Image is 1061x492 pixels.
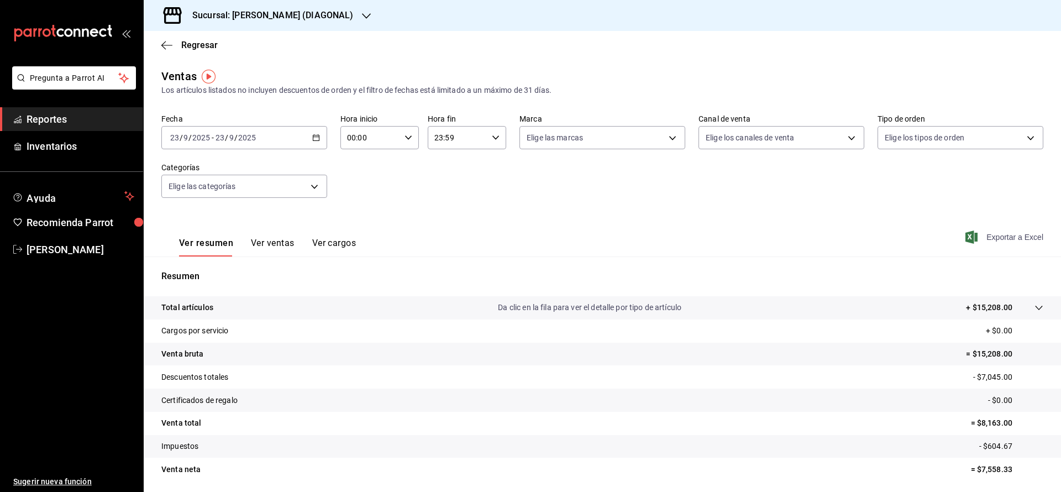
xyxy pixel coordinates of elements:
[161,441,198,452] p: Impuestos
[27,112,134,127] span: Reportes
[13,476,134,488] span: Sugerir nueva función
[27,242,134,257] span: [PERSON_NAME]
[27,190,120,203] span: Ayuda
[202,70,216,83] img: Tooltip marker
[986,325,1043,337] p: + $0.00
[169,181,236,192] span: Elige las categorías
[238,133,256,142] input: ----
[12,66,136,90] button: Pregunta a Parrot AI
[498,302,681,313] p: Da clic en la fila para ver el detalle por tipo de artículo
[180,133,183,142] span: /
[979,441,1043,452] p: - $604.67
[8,80,136,92] a: Pregunta a Parrot AI
[340,115,419,123] label: Hora inicio
[161,464,201,475] p: Venta neta
[971,464,1043,475] p: = $7,558.33
[988,395,1043,406] p: - $0.00
[519,115,685,123] label: Marca
[312,238,356,257] button: Ver cargos
[225,133,228,142] span: /
[161,270,1043,283] p: Resumen
[966,348,1043,360] p: = $15,208.00
[251,238,295,257] button: Ver ventas
[161,417,201,429] p: Venta total
[215,133,225,142] input: --
[181,40,218,50] span: Regresar
[527,132,583,143] span: Elige las marcas
[428,115,506,123] label: Hora fin
[973,371,1043,383] p: - $7,045.00
[192,133,211,142] input: ----
[968,231,1043,244] button: Exportar a Excel
[27,139,134,154] span: Inventarios
[966,302,1012,313] p: + $15,208.00
[161,302,213,313] p: Total artículos
[183,133,188,142] input: --
[161,85,1043,96] div: Los artículos listados no incluyen descuentos de orden y el filtro de fechas está limitado a un m...
[122,29,130,38] button: open_drawer_menu
[188,133,192,142] span: /
[179,238,233,257] button: Ver resumen
[161,164,327,171] label: Categorías
[161,348,203,360] p: Venta bruta
[161,40,218,50] button: Regresar
[971,417,1043,429] p: = $8,163.00
[161,371,228,383] p: Descuentos totales
[179,238,356,257] div: navigation tabs
[161,325,229,337] p: Cargos por servicio
[698,115,864,123] label: Canal de venta
[30,72,119,84] span: Pregunta a Parrot AI
[234,133,238,142] span: /
[212,133,214,142] span: -
[161,68,197,85] div: Ventas
[183,9,353,22] h3: Sucursal: [PERSON_NAME] (DIAGONAL)
[878,115,1043,123] label: Tipo de orden
[161,115,327,123] label: Fecha
[706,132,794,143] span: Elige los canales de venta
[27,215,134,230] span: Recomienda Parrot
[885,132,964,143] span: Elige los tipos de orden
[161,395,238,406] p: Certificados de regalo
[170,133,180,142] input: --
[229,133,234,142] input: --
